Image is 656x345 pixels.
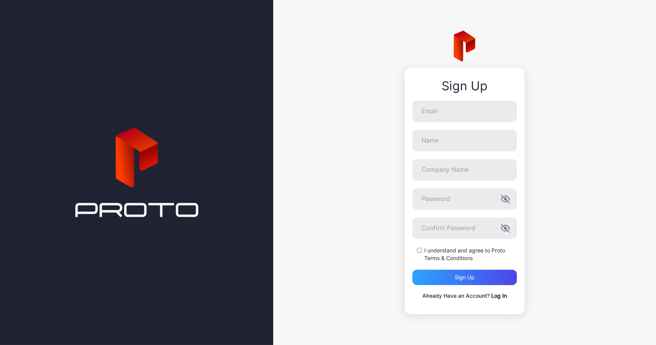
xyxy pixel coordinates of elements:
button: Confirm Password [501,224,510,233]
input: Company Name [412,159,517,181]
input: Name [412,130,517,151]
button: Password [501,194,510,204]
input: Confirm Password [412,217,517,239]
div: Sign up [455,274,475,280]
a: Log In [491,292,507,299]
input: Email [412,101,517,122]
p: Already Have an Account? [412,291,517,300]
label: I understand and agree to [424,247,517,262]
input: Password [412,188,517,210]
button: Sign up [412,270,517,285]
div: Sign Up [412,79,517,93]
